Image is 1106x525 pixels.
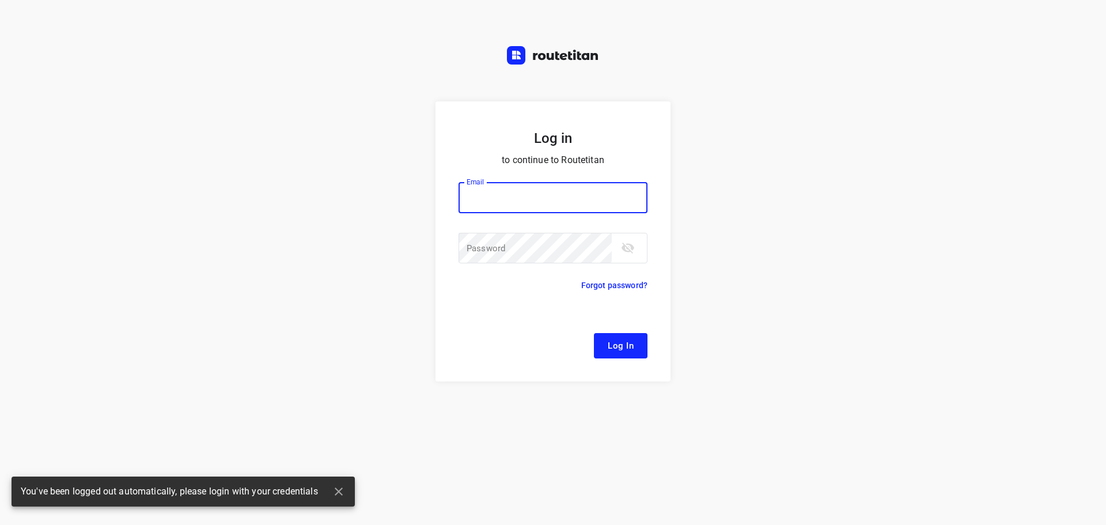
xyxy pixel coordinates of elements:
[459,129,647,148] h5: Log in
[608,338,634,353] span: Log In
[616,236,639,259] button: toggle password visibility
[507,46,599,65] img: Routetitan
[594,333,647,358] button: Log In
[581,278,647,292] p: Forgot password?
[459,152,647,168] p: to continue to Routetitan
[21,485,318,498] span: You've been logged out automatically, please login with your credentials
